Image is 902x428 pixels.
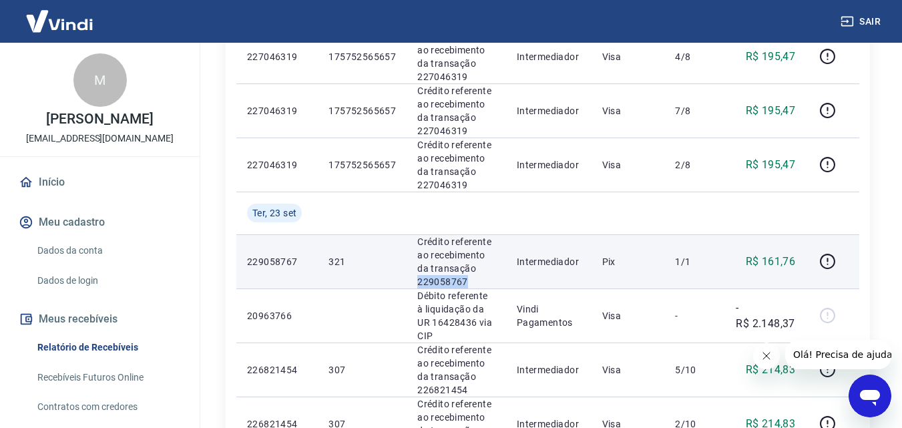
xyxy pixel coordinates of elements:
[328,50,396,63] p: 175752565657
[16,304,184,334] button: Meus recebíveis
[746,362,796,378] p: R$ 214,83
[247,104,307,118] p: 227046319
[675,255,714,268] p: 1/1
[73,53,127,107] div: M
[417,84,495,138] p: Crédito referente ao recebimento da transação 227046319
[417,30,495,83] p: Crédito referente ao recebimento da transação 227046319
[517,158,581,172] p: Intermediador
[32,237,184,264] a: Dados da conta
[252,206,296,220] span: Ter, 23 set
[753,343,780,369] iframe: Fechar mensagem
[328,255,396,268] p: 321
[602,158,654,172] p: Visa
[328,158,396,172] p: 175752565657
[785,340,891,369] iframe: Mensagem da empresa
[16,208,184,237] button: Meu cadastro
[746,49,796,65] p: R$ 195,47
[675,309,714,323] p: -
[602,255,654,268] p: Pix
[602,50,654,63] p: Visa
[417,138,495,192] p: Crédito referente ao recebimento da transação 227046319
[247,255,307,268] p: 229058767
[26,132,174,146] p: [EMAIL_ADDRESS][DOMAIN_NAME]
[517,255,581,268] p: Intermediador
[746,157,796,173] p: R$ 195,47
[32,334,184,361] a: Relatório de Recebíveis
[602,104,654,118] p: Visa
[16,1,103,41] img: Vindi
[247,158,307,172] p: 227046319
[849,375,891,417] iframe: Botão para abrir a janela de mensagens
[16,168,184,197] a: Início
[736,300,795,332] p: -R$ 2.148,37
[517,363,581,377] p: Intermediador
[32,267,184,294] a: Dados de login
[675,363,714,377] p: 5/10
[32,364,184,391] a: Recebíveis Futuros Online
[602,309,654,323] p: Visa
[602,363,654,377] p: Visa
[746,254,796,270] p: R$ 161,76
[328,363,396,377] p: 307
[247,309,307,323] p: 20963766
[247,363,307,377] p: 226821454
[675,104,714,118] p: 7/8
[517,302,581,329] p: Vindi Pagamentos
[32,393,184,421] a: Contratos com credores
[417,343,495,397] p: Crédito referente ao recebimento da transação 226821454
[517,50,581,63] p: Intermediador
[328,104,396,118] p: 175752565657
[8,9,112,20] span: Olá! Precisa de ajuda?
[417,235,495,288] p: Crédito referente ao recebimento da transação 229058767
[675,158,714,172] p: 2/8
[46,112,153,126] p: [PERSON_NAME]
[517,104,581,118] p: Intermediador
[746,103,796,119] p: R$ 195,47
[417,289,495,343] p: Débito referente à liquidação da UR 16428436 via CIP
[675,50,714,63] p: 4/8
[247,50,307,63] p: 227046319
[838,9,886,34] button: Sair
